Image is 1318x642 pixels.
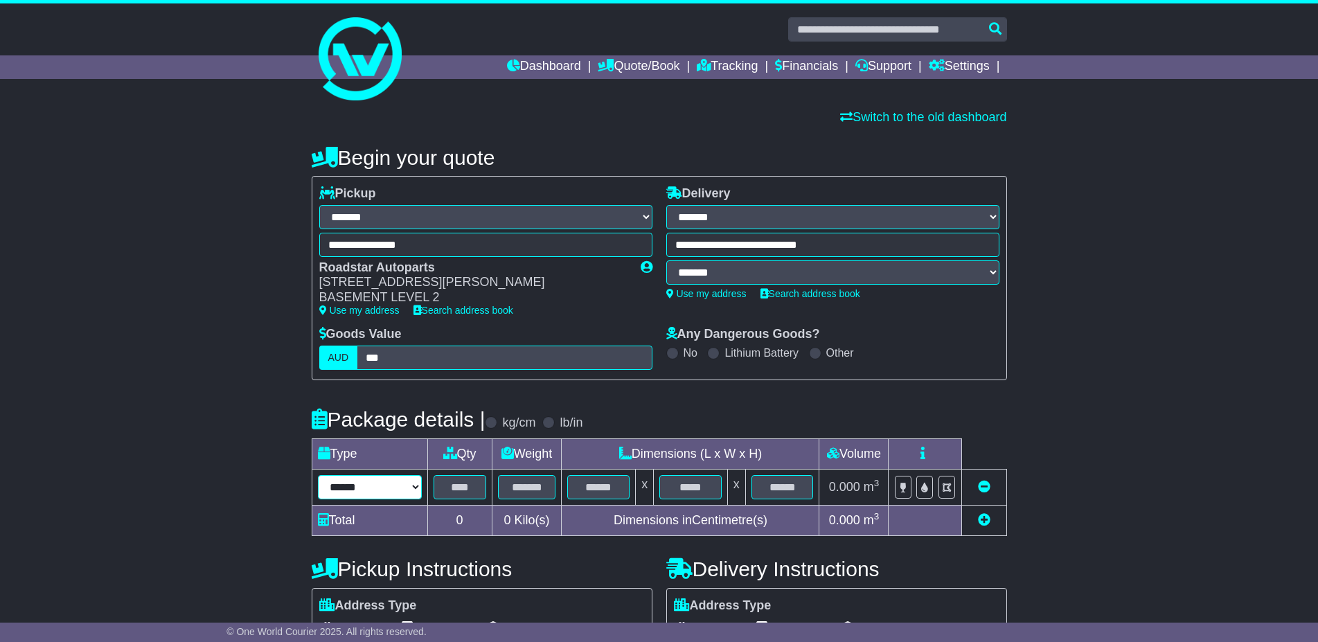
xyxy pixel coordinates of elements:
td: Total [312,505,427,535]
h4: Package details | [312,408,486,431]
h4: Delivery Instructions [666,558,1007,580]
td: Volume [819,438,889,469]
td: Weight [492,438,562,469]
div: Roadstar Autoparts [319,260,627,276]
span: Residential [319,616,386,638]
a: Use my address [319,305,400,316]
a: Search address book [413,305,513,316]
div: [STREET_ADDRESS][PERSON_NAME] [319,275,627,290]
span: Air & Sea Depot [841,616,934,638]
a: Financials [775,55,838,79]
td: x [727,469,745,505]
h4: Begin your quote [312,146,1007,169]
sup: 3 [874,511,880,521]
label: kg/cm [502,416,535,431]
td: Kilo(s) [492,505,562,535]
td: Dimensions in Centimetre(s) [562,505,819,535]
label: Address Type [674,598,772,614]
label: Lithium Battery [724,346,799,359]
span: 0.000 [829,513,860,527]
label: Delivery [666,186,731,202]
span: Residential [674,616,741,638]
span: m [864,513,880,527]
label: Any Dangerous Goods? [666,327,820,342]
a: Support [855,55,911,79]
span: © One World Courier 2025. All rights reserved. [226,626,427,637]
td: x [636,469,654,505]
a: Tracking [697,55,758,79]
span: 0.000 [829,480,860,494]
a: Add new item [978,513,990,527]
a: Use my address [666,288,747,299]
label: Other [826,346,854,359]
td: Type [312,438,427,469]
div: BASEMENT LEVEL 2 [319,290,627,305]
span: Air & Sea Depot [486,616,580,638]
sup: 3 [874,478,880,488]
label: Goods Value [319,327,402,342]
td: 0 [427,505,492,535]
span: 0 [504,513,510,527]
h4: Pickup Instructions [312,558,652,580]
a: Dashboard [507,55,581,79]
span: m [864,480,880,494]
span: Commercial [755,616,827,638]
label: AUD [319,346,358,370]
a: Settings [929,55,990,79]
span: Commercial [400,616,472,638]
label: No [684,346,697,359]
a: Switch to the old dashboard [840,110,1006,124]
label: lb/in [560,416,582,431]
a: Remove this item [978,480,990,494]
label: Pickup [319,186,376,202]
td: Qty [427,438,492,469]
a: Search address book [760,288,860,299]
td: Dimensions (L x W x H) [562,438,819,469]
a: Quote/Book [598,55,679,79]
label: Address Type [319,598,417,614]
